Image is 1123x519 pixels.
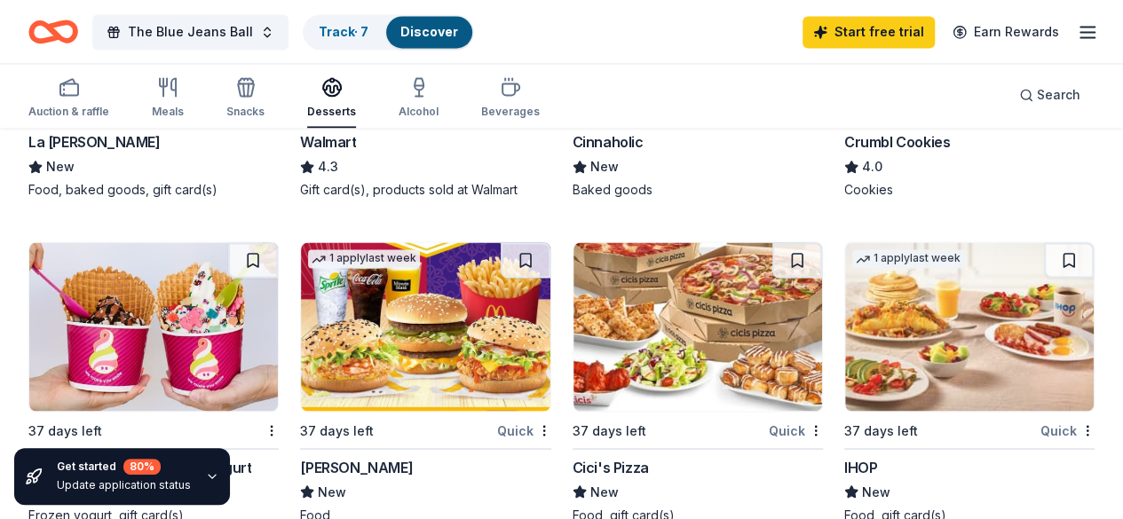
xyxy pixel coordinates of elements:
div: Desserts [307,105,356,119]
span: Search [1037,84,1080,106]
div: Cici's Pizza [573,456,649,477]
a: Discover [400,24,458,39]
span: New [46,156,75,177]
div: La [PERSON_NAME] [28,131,161,153]
div: Quick [1040,419,1095,441]
button: Desserts [307,69,356,128]
div: Food, baked goods, gift card(s) [28,181,279,199]
span: New [862,481,890,502]
img: Image for Menchie's Frozen Yogurt [29,242,278,411]
div: Quick [497,419,551,441]
a: Track· 7 [319,24,368,39]
a: Home [28,11,78,52]
div: Beverages [481,105,540,119]
span: New [590,156,619,177]
div: [PERSON_NAME] [300,456,413,477]
img: Image for McDonald's [301,242,550,411]
div: 37 days left [300,420,374,441]
div: 1 apply last week [852,249,964,268]
div: 1 apply last week [308,249,420,268]
div: 37 days left [28,420,102,441]
div: Meals [152,105,184,119]
div: Crumbl Cookies [844,131,950,153]
div: IHOP [844,456,877,477]
div: Cookies [844,181,1095,199]
button: Meals [152,69,184,128]
div: 37 days left [844,420,918,441]
button: Track· 7Discover [303,14,474,50]
div: Cinnaholic [573,131,644,153]
span: 4.0 [862,156,882,177]
div: 80 % [123,459,161,475]
div: Alcohol [399,105,439,119]
button: The Blue Jeans Ball [92,14,289,50]
span: New [318,481,346,502]
a: Earn Rewards [942,16,1070,48]
div: 37 days left [573,420,646,441]
span: New [590,481,619,502]
button: Beverages [481,69,540,128]
button: Search [1005,77,1095,113]
div: Baked goods [573,181,823,199]
div: Snacks [226,105,265,119]
div: Update application status [57,478,191,492]
span: The Blue Jeans Ball [128,21,253,43]
div: Quick [769,419,823,441]
div: Get started [57,459,191,475]
button: Alcohol [399,69,439,128]
img: Image for IHOP [845,242,1094,411]
div: Auction & raffle [28,105,109,119]
div: Gift card(s), products sold at Walmart [300,181,550,199]
button: Snacks [226,69,265,128]
a: Start free trial [803,16,935,48]
span: 4.3 [318,156,338,177]
img: Image for Cici's Pizza [573,242,822,411]
div: Walmart [300,131,356,153]
button: Auction & raffle [28,69,109,128]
